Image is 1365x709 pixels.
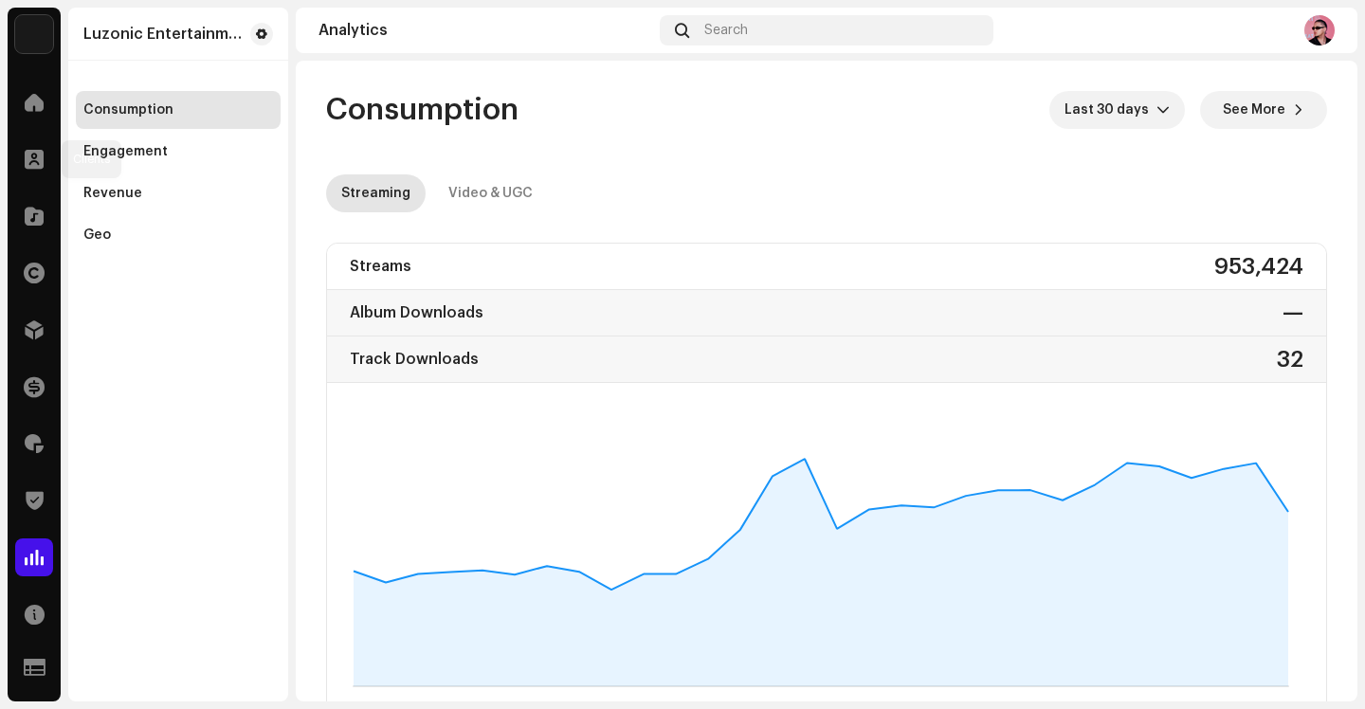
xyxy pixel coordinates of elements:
[318,23,652,38] div: Analytics
[1304,15,1335,45] img: 3510e9c2-cc3f-4b6a-9b7a-8c4b2eabcfaf
[704,23,748,38] span: Search
[350,251,411,282] div: Streams
[15,15,53,53] img: 3f8b1ee6-8fa8-4d5b-9023-37de06d8e731
[76,91,281,129] re-m-nav-item: Consumption
[1223,91,1285,129] span: See More
[1156,91,1170,129] div: dropdown trigger
[1283,298,1303,328] div: —
[341,174,410,212] div: Streaming
[83,27,243,42] div: Luzonic Entertainment, LLC
[350,344,479,374] div: Track Downloads
[1214,251,1303,282] div: 953,424
[1277,344,1303,374] div: 32
[76,174,281,212] re-m-nav-item: Revenue
[448,174,533,212] div: Video & UGC
[83,227,111,243] div: Geo
[83,186,142,201] div: Revenue
[326,91,519,129] span: Consumption
[1065,91,1156,129] span: Last 30 days
[83,144,168,159] div: Engagement
[350,298,483,328] div: Album Downloads
[1200,91,1327,129] button: See More
[76,133,281,171] re-m-nav-item: Engagement
[76,216,281,254] re-m-nav-item: Geo
[83,102,173,118] div: Consumption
